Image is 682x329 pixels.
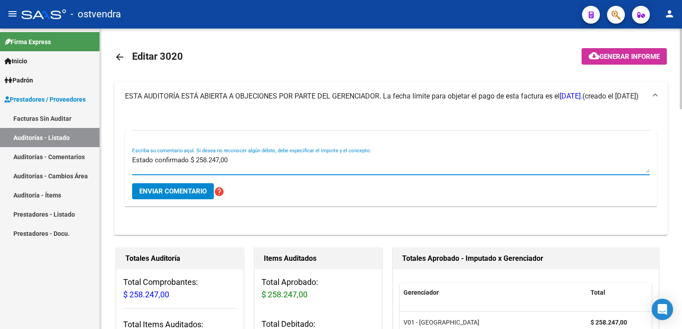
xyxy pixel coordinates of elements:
button: Generar informe [582,48,667,65]
span: V01 - [GEOGRAPHIC_DATA] [403,319,479,326]
span: Inicio [4,56,27,66]
div: ESTA AUDITORÍA ESTÁ ABIERTA A OBJECIONES POR PARTE DEL GERENCIADOR. La fecha límite para objetar ... [114,111,668,235]
span: Generar informe [599,53,660,61]
span: $ 258.247,00 [123,290,169,299]
h1: Totales Aprobado - Imputado x Gerenciador [402,251,649,266]
span: Prestadores / Proveedores [4,95,86,104]
span: $ 258.247,00 [262,290,308,299]
mat-icon: person [664,8,675,19]
span: ESTA AUDITORÍA ESTÁ ABIERTA A OBJECIONES POR PARTE DEL GERENCIADOR. La fecha límite para objetar ... [125,92,582,100]
div: Open Intercom Messenger [652,299,673,320]
span: Padrón [4,75,33,85]
h3: Total Comprobantes: [123,276,237,301]
mat-icon: arrow_back [114,52,125,62]
h1: Totales Auditoría [125,251,234,266]
span: Enviar comentario [139,187,207,195]
span: Editar 3020 [132,51,183,62]
datatable-header-cell: Total [587,283,645,302]
h1: Items Auditados [264,251,373,266]
span: [DATE]. [560,92,582,100]
h3: Total Aprobado: [262,276,375,301]
strong: $ 258.247,00 [591,319,627,326]
mat-icon: menu [7,8,18,19]
mat-icon: help [214,186,225,197]
mat-expansion-panel-header: ESTA AUDITORÍA ESTÁ ABIERTA A OBJECIONES POR PARTE DEL GERENCIADOR. La fecha límite para objetar ... [114,82,668,111]
button: Enviar comentario [132,183,214,199]
mat-icon: cloud_download [589,50,599,61]
span: Gerenciador [403,289,439,296]
span: Total [591,289,605,296]
span: (creado el [DATE]) [582,91,639,101]
span: Firma Express [4,37,51,47]
span: - ostvendra [71,4,121,24]
datatable-header-cell: Gerenciador [400,283,587,302]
